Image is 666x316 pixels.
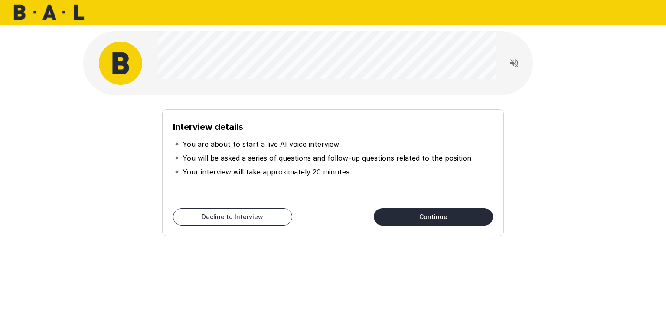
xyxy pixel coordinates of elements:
[173,122,243,132] b: Interview details
[183,139,339,149] p: You are about to start a live AI voice interview
[506,55,523,72] button: Read questions aloud
[173,208,292,226] button: Decline to Interview
[183,153,471,163] p: You will be asked a series of questions and follow-up questions related to the position
[374,208,493,226] button: Continue
[183,167,349,177] p: Your interview will take approximately 20 minutes
[99,42,142,85] img: bal_avatar.png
